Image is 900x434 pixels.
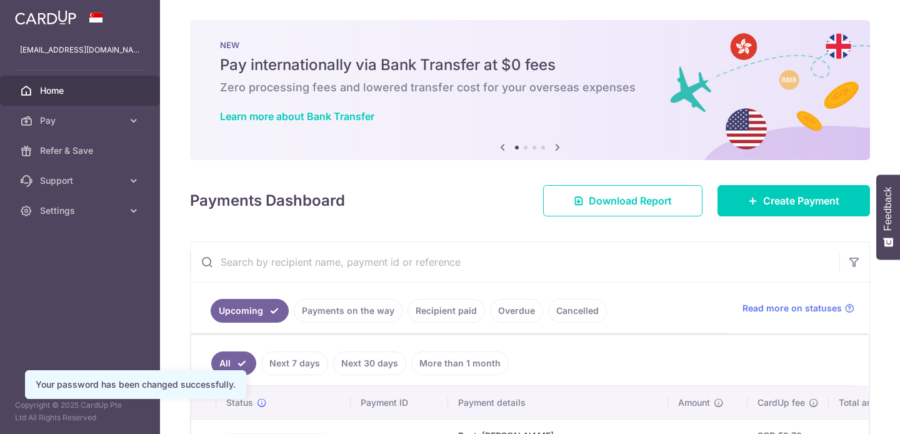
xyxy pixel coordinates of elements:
[742,302,854,315] a: Read more on statuses
[40,174,122,187] span: Support
[333,351,406,375] a: Next 30 days
[211,299,289,323] a: Upcoming
[294,299,402,323] a: Payments on the way
[190,189,345,212] h4: Payments Dashboard
[839,396,880,409] span: Total amt.
[589,193,672,208] span: Download Report
[40,84,122,97] span: Home
[411,351,509,375] a: More than 1 month
[220,80,840,95] h6: Zero processing fees and lowered transfer cost for your overseas expenses
[211,351,256,375] a: All
[220,110,374,123] a: Learn more about Bank Transfer
[490,299,543,323] a: Overdue
[36,378,236,391] div: Your password has been changed successfully.
[40,204,122,217] span: Settings
[548,299,607,323] a: Cancelled
[40,114,122,127] span: Pay
[678,396,710,409] span: Amount
[40,144,122,157] span: Refer & Save
[220,40,840,50] p: NEW
[742,302,842,315] span: Read more on statuses
[15,10,76,25] img: CardUp
[191,242,839,282] input: Search by recipient name, payment id or reference
[757,396,805,409] span: CardUp fee
[220,55,840,75] h5: Pay internationally via Bank Transfer at $0 fees
[261,351,328,375] a: Next 7 days
[226,396,253,409] span: Status
[448,386,668,419] th: Payment details
[20,44,140,56] p: [EMAIL_ADDRESS][DOMAIN_NAME]
[351,386,448,419] th: Payment ID
[407,299,485,323] a: Recipient paid
[717,185,870,216] a: Create Payment
[190,20,870,160] img: Bank transfer banner
[876,174,900,260] button: Feedback - Show survey
[543,185,702,216] a: Download Report
[763,193,839,208] span: Create Payment
[882,187,894,231] span: Feedback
